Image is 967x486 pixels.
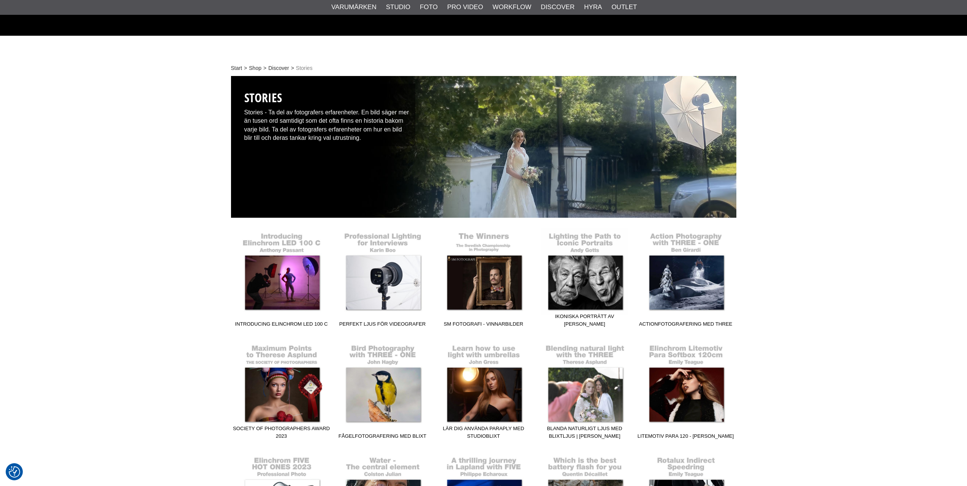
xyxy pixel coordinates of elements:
span: Blanda naturligt ljus med blixtljus | [PERSON_NAME] [534,425,635,443]
span: Introducing Elinchrom LED 100 C [231,320,332,331]
span: > [263,64,266,72]
a: Varumärken [331,2,377,12]
span: Society of photographers Award 2023 [231,425,332,443]
span: > [291,64,294,72]
a: Litemotiv Para 120 - [PERSON_NAME] [635,340,736,443]
a: Discover [268,64,289,72]
span: Litemotiv Para 120 - [PERSON_NAME] [635,432,736,443]
span: Stories [296,64,313,72]
span: Perfekt ljus för videografer [332,320,433,331]
img: Revisit consent button [9,466,20,478]
a: Fågelfotografering med blixt [332,340,433,443]
a: SM Fotografi - Vinnarbilder [433,228,534,331]
span: SM Fotografi - Vinnarbilder [433,320,534,331]
a: Foto [420,2,438,12]
span: Fågelfotografering med blixt [332,432,433,443]
button: Samtyckesinställningar [9,465,20,479]
a: Introducing Elinchrom LED 100 C [231,228,332,331]
a: Outlet [611,2,637,12]
h1: Stories [244,89,410,106]
span: Ikoniska porträtt av [PERSON_NAME] [534,313,635,331]
a: Start [231,64,242,72]
a: Ikoniska porträtt av [PERSON_NAME] [534,228,635,331]
img: Aifo - Stories [231,76,736,218]
a: Society of photographers Award 2023 [231,340,332,443]
span: > [244,64,247,72]
a: Actionfotografering med THREE [635,228,736,331]
div: Stories - Ta del av fotografers erfarenheter. En bild säger mer än tusen ord samtidigt som det of... [239,84,416,146]
a: Discover [541,2,575,12]
a: Studio [386,2,410,12]
a: Workflow [492,2,531,12]
span: Lär dig använda paraply med studioblixt [433,425,534,443]
a: Lär dig använda paraply med studioblixt [433,340,534,443]
a: Shop [249,64,261,72]
span: Actionfotografering med THREE [635,320,736,331]
a: Blanda naturligt ljus med blixtljus | [PERSON_NAME] [534,340,635,443]
a: Perfekt ljus för videografer [332,228,433,331]
a: Hyra [584,2,602,12]
a: Pro Video [447,2,483,12]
